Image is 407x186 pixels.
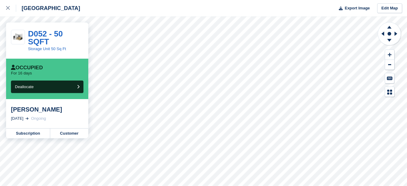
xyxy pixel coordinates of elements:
[385,87,394,97] button: Map Legend
[11,115,23,122] div: [DATE]
[11,32,25,42] img: 50-sqft-unit.jpg
[26,117,29,120] img: arrow-right-light-icn-cde0832a797a2874e46488d9cf13f60e5c3a73dbe684e267c42b8395dfbc2abf.svg
[11,71,32,76] p: For 16 days
[16,5,80,12] div: [GEOGRAPHIC_DATA]
[11,106,83,113] div: [PERSON_NAME]
[11,65,43,71] div: Occupied
[335,3,370,13] button: Export Image
[345,5,370,11] span: Export Image
[28,46,66,51] a: Storage Unit 50 Sq Ft
[6,129,50,138] a: Subscription
[31,115,46,122] div: Ongoing
[385,60,394,70] button: Zoom Out
[377,3,402,13] a: Edit Map
[28,29,63,46] a: D052 - 50 SQFT
[385,50,394,60] button: Zoom In
[11,81,83,93] button: Deallocate
[385,73,394,83] button: Keyboard Shortcuts
[50,129,88,138] a: Customer
[15,84,33,89] span: Deallocate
